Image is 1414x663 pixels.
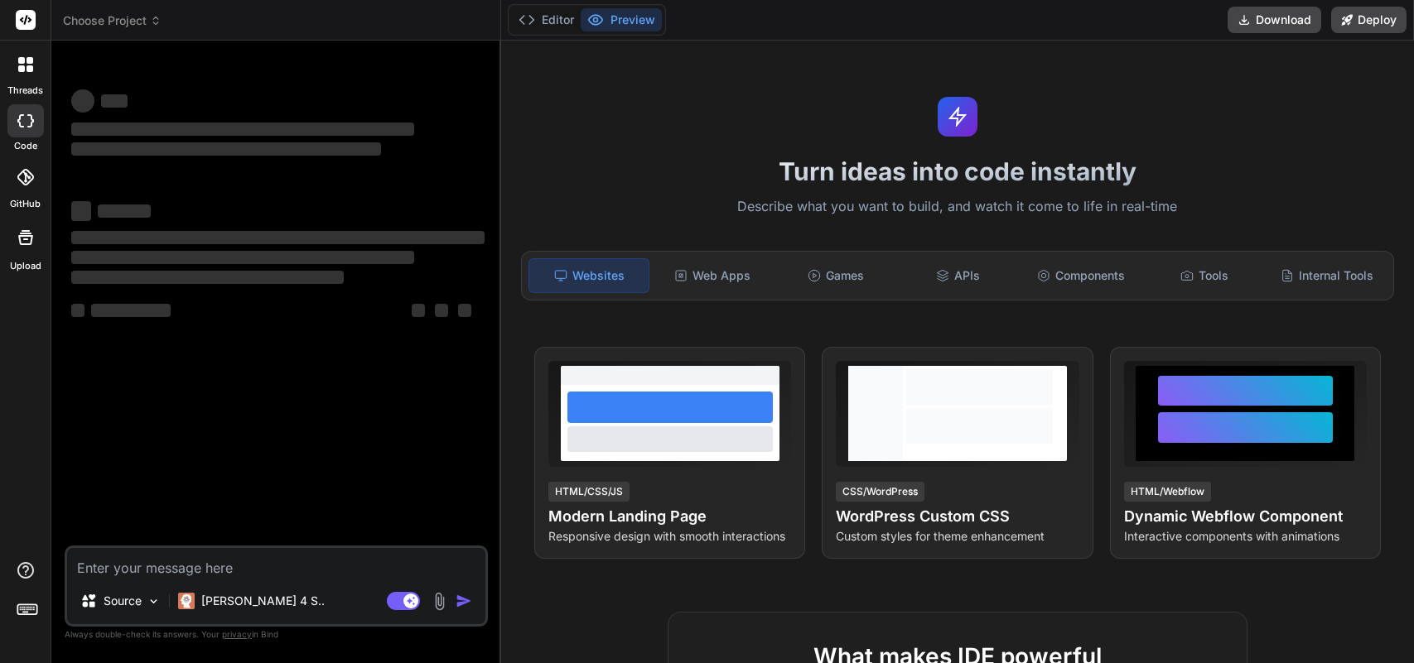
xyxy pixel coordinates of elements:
span: ‌ [71,304,84,317]
img: Pick Models [147,594,161,608]
img: Claude 4 Sonnet [178,593,195,609]
p: Source [104,593,142,609]
span: ‌ [101,94,128,108]
label: code [14,139,37,153]
button: Download [1228,7,1321,33]
div: Web Apps [653,258,772,293]
span: privacy [222,629,252,639]
p: Always double-check its answers. Your in Bind [65,627,488,642]
img: icon [456,593,472,609]
span: Choose Project [63,12,162,29]
p: Describe what you want to build, and watch it come to life in real-time [511,196,1404,218]
p: Interactive components with animations [1124,528,1367,545]
h1: Turn ideas into code instantly [511,156,1404,186]
span: ‌ [71,201,91,221]
h4: Modern Landing Page [548,505,791,528]
p: Responsive design with smooth interactions [548,528,791,545]
span: ‌ [71,89,94,113]
label: GitHub [10,197,41,211]
button: Preview [581,8,662,31]
div: Internal Tools [1267,258,1387,293]
div: Tools [1144,258,1263,293]
span: ‌ [435,304,448,317]
label: threads [7,84,43,98]
p: [PERSON_NAME] 4 S.. [201,593,325,609]
span: ‌ [412,304,425,317]
span: ‌ [71,123,414,136]
span: ‌ [91,304,171,317]
span: ‌ [71,142,381,156]
div: Websites [528,258,649,293]
div: APIs [899,258,1018,293]
div: CSS/WordPress [836,482,924,502]
button: Editor [512,8,581,31]
span: ‌ [71,251,414,264]
span: ‌ [71,231,485,244]
button: Deploy [1331,7,1407,33]
img: attachment [430,592,449,611]
h4: Dynamic Webflow Component [1124,505,1367,528]
div: HTML/Webflow [1124,482,1211,502]
span: ‌ [458,304,471,317]
div: Components [1021,258,1141,293]
div: Games [775,258,895,293]
h4: WordPress Custom CSS [836,505,1079,528]
p: Custom styles for theme enhancement [836,528,1079,545]
span: ‌ [71,271,344,284]
label: Upload [10,259,41,273]
span: ‌ [98,204,151,218]
div: HTML/CSS/JS [548,482,630,502]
